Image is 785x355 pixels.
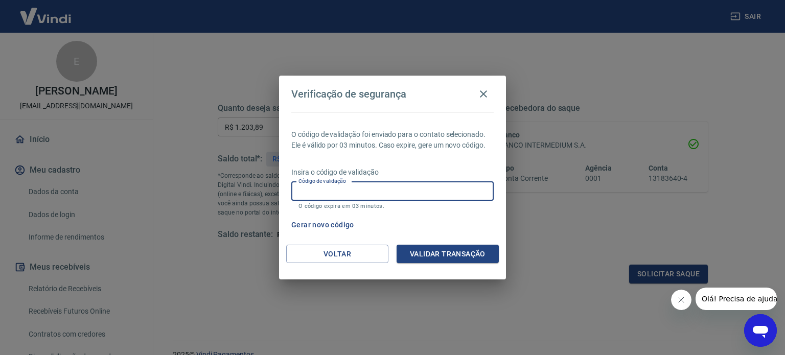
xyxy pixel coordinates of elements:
span: Olá! Precisa de ajuda? [6,7,86,15]
p: O código de validação foi enviado para o contato selecionado. Ele é válido por 03 minutos. Caso e... [291,129,494,151]
h4: Verificação de segurança [291,88,406,100]
iframe: Botão para abrir a janela de mensagens [744,314,777,347]
label: Código de validação [298,177,346,185]
button: Validar transação [397,245,499,264]
iframe: Mensagem da empresa [696,288,777,310]
button: Gerar novo código [287,216,358,234]
iframe: Fechar mensagem [671,290,691,310]
p: Insira o código de validação [291,167,494,178]
button: Voltar [286,245,388,264]
p: O código expira em 03 minutos. [298,203,487,209]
